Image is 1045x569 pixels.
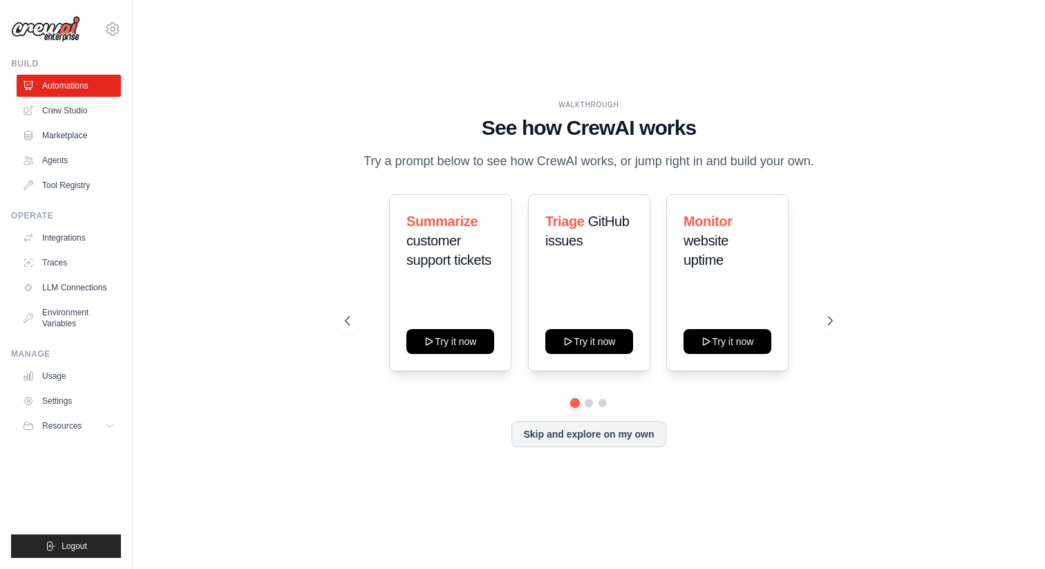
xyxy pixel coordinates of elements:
[11,348,121,360] div: Manage
[11,210,121,221] div: Operate
[511,421,666,447] button: Skip and explore on my own
[17,227,121,249] a: Integrations
[545,214,630,248] span: GitHub issues
[684,214,733,229] span: Monitor
[11,16,80,42] img: Logo
[345,100,833,110] div: WALKTHROUGH
[684,329,771,354] button: Try it now
[17,149,121,171] a: Agents
[62,541,87,552] span: Logout
[357,151,821,171] p: Try a prompt below to see how CrewAI works, or jump right in and build your own.
[11,534,121,558] button: Logout
[17,100,121,122] a: Crew Studio
[17,390,121,412] a: Settings
[17,277,121,299] a: LLM Connections
[17,124,121,147] a: Marketplace
[684,233,728,268] span: website uptime
[11,58,121,69] div: Build
[545,329,633,354] button: Try it now
[17,252,121,274] a: Traces
[42,420,82,431] span: Resources
[17,365,121,387] a: Usage
[406,214,478,229] span: Summarize
[17,415,121,437] button: Resources
[17,301,121,335] a: Environment Variables
[17,75,121,97] a: Automations
[406,233,491,268] span: customer support tickets
[406,329,494,354] button: Try it now
[345,115,833,140] h1: See how CrewAI works
[17,174,121,196] a: Tool Registry
[545,214,585,229] span: Triage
